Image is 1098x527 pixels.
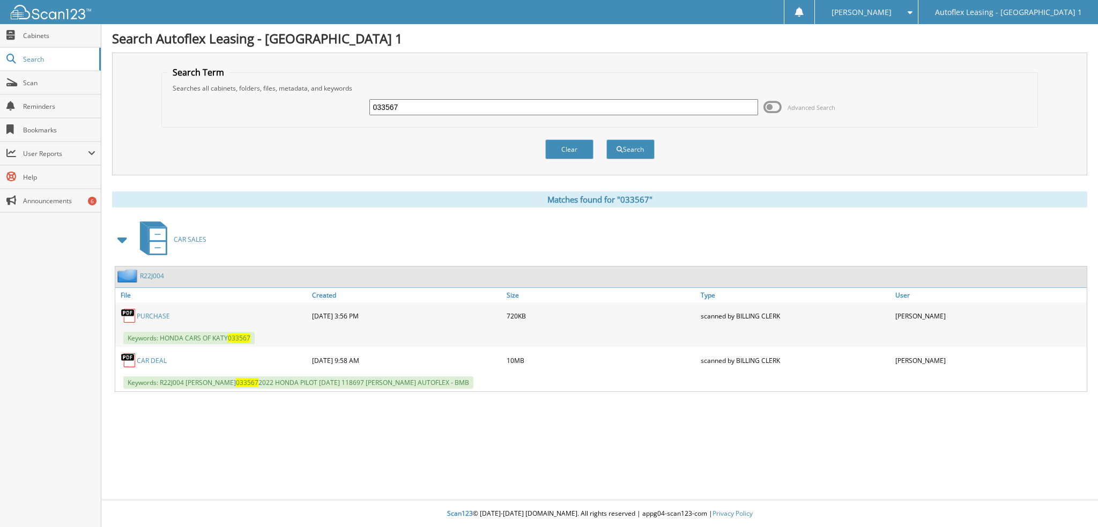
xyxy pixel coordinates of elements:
div: Searches all cabinets, folders, files, metadata, and keywords [167,84,1032,93]
img: PDF.png [121,308,137,324]
a: Created [309,288,503,302]
span: Advanced Search [788,103,835,112]
a: Size [504,288,698,302]
span: Keywords: HONDA CARS OF KATY [123,332,255,344]
legend: Search Term [167,66,229,78]
span: Bookmarks [23,125,95,135]
a: File [115,288,309,302]
a: Privacy Policy [713,509,753,518]
span: User Reports [23,149,88,158]
div: Matches found for "033567" [112,191,1087,207]
a: CAR DEAL [137,356,167,365]
span: 033567 [236,378,258,387]
h1: Search Autoflex Leasing - [GEOGRAPHIC_DATA] 1 [112,29,1087,47]
img: PDF.png [121,352,137,368]
div: [PERSON_NAME] [893,350,1087,371]
div: © [DATE]-[DATE] [DOMAIN_NAME]. All rights reserved | appg04-scan123-com | [101,501,1098,527]
a: CAR SALES [133,218,206,261]
span: Autoflex Leasing - [GEOGRAPHIC_DATA] 1 [935,9,1082,16]
span: Reminders [23,102,95,111]
a: Type [698,288,892,302]
span: 033567 [228,333,250,343]
div: 720KB [504,305,698,326]
div: 10MB [504,350,698,371]
span: CAR SALES [174,235,206,244]
span: Keywords: R22J004 [PERSON_NAME] 2022 HONDA PILOT [DATE] 118697 [PERSON_NAME] AUTOFLEX - BMB [123,376,473,389]
span: Announcements [23,196,95,205]
iframe: Chat Widget [1044,476,1098,527]
span: [PERSON_NAME] [832,9,892,16]
span: Cabinets [23,31,95,40]
div: scanned by BILLING CLERK [698,350,892,371]
span: Search [23,55,94,64]
span: Scan123 [447,509,473,518]
button: Search [606,139,655,159]
a: User [893,288,1087,302]
div: scanned by BILLING CLERK [698,305,892,326]
div: 6 [88,197,97,205]
span: Help [23,173,95,182]
div: [DATE] 3:56 PM [309,305,503,326]
a: R22J004 [140,271,164,280]
button: Clear [545,139,593,159]
span: Scan [23,78,95,87]
div: [DATE] 9:58 AM [309,350,503,371]
div: [PERSON_NAME] [893,305,1087,326]
img: folder2.png [117,269,140,283]
a: PURCHASE [137,311,170,321]
img: scan123-logo-white.svg [11,5,91,19]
